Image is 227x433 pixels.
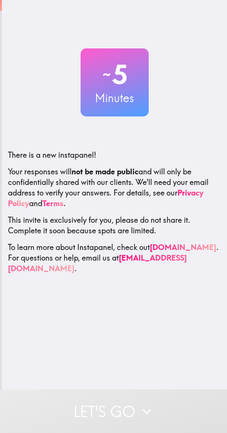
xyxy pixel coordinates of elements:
span: There is a new instapanel! [8,150,96,160]
h3: Minutes [81,90,149,106]
a: Terms [42,199,64,208]
span: ~ [101,63,112,86]
a: Privacy Policy [8,188,204,208]
a: [DOMAIN_NAME] [150,242,216,252]
h2: 5 [81,59,149,90]
p: Your responses will and will only be confidentially shared with our clients. We'll need your emai... [8,166,221,209]
a: [EMAIL_ADDRESS][DOMAIN_NAME] [8,253,187,273]
p: This invite is exclusively for you, please do not share it. Complete it soon because spots are li... [8,215,221,236]
b: not be made public [72,167,138,176]
p: To learn more about Instapanel, check out . For questions or help, email us at . [8,242,221,274]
